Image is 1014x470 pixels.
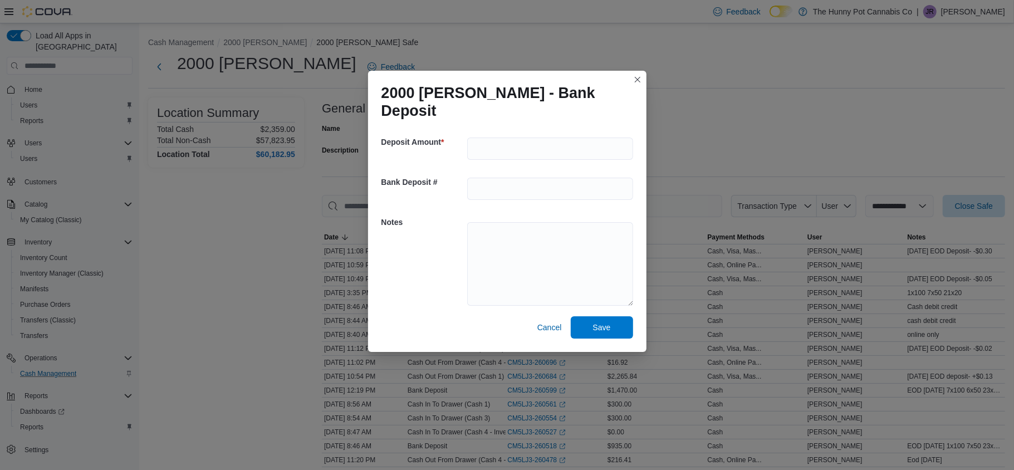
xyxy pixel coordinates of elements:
button: Save [571,316,633,339]
h5: Notes [381,211,465,233]
h1: 2000 [PERSON_NAME] - Bank Deposit [381,84,624,120]
h5: Deposit Amount [381,131,465,153]
button: Closes this modal window [631,73,644,86]
span: Save [593,322,611,333]
button: Cancel [533,316,566,339]
span: Cancel [537,322,562,333]
h5: Bank Deposit # [381,171,465,193]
